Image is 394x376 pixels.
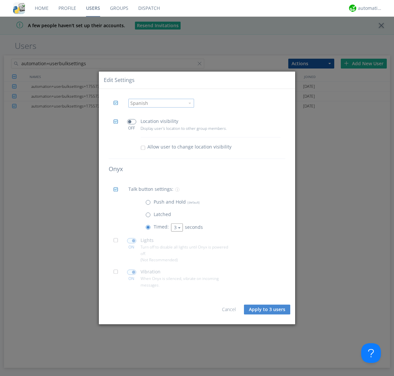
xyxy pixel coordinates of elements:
[222,306,236,312] a: Cancel
[171,223,183,231] button: 3
[154,198,200,206] p: Push and Hold
[185,224,203,230] span: seconds
[141,118,178,125] p: Location visibility
[349,5,356,12] img: d2d01cd9b4174d08988066c6d424eccd
[109,166,285,173] h4: Onyx
[141,125,231,131] p: Display user's location to other group members.
[124,126,139,131] div: OFF
[244,305,290,314] button: Apply to 3 users
[128,186,173,193] p: Talk button settings:
[147,144,231,150] span: Allow user to change location visibility
[188,103,191,104] img: caret-down-sm.svg
[104,76,135,84] div: Edit Settings
[186,200,200,205] span: (default)
[154,211,171,218] p: Latched
[154,224,169,231] p: Timed:
[358,5,383,11] div: automation+atlas
[130,100,185,107] div: Spanish
[13,2,25,14] img: cddb5a64eb264b2086981ab96f4c1ba7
